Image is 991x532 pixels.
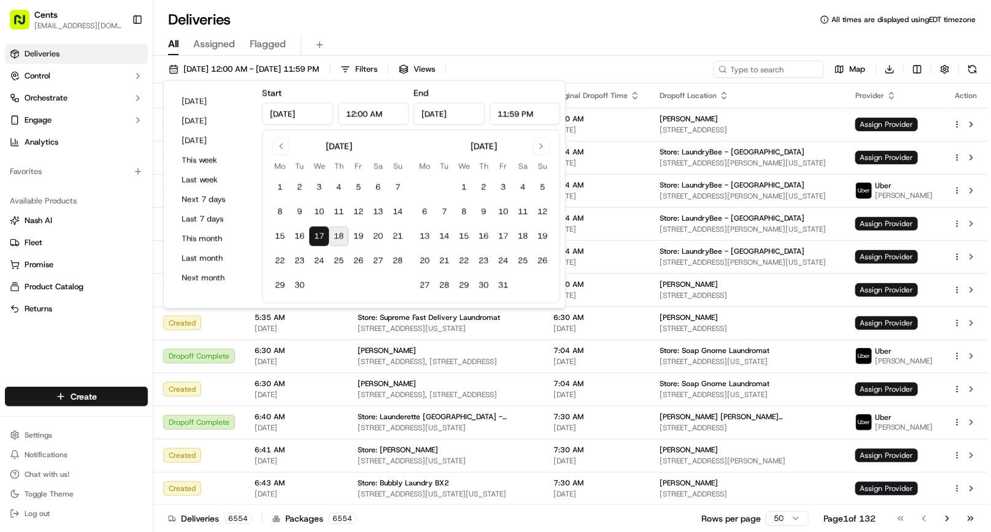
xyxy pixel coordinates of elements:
div: Available Products [5,191,148,211]
span: [DATE] [109,189,134,199]
button: 13 [368,202,388,222]
span: Store: Soap Gnome Laundromat [660,346,769,355]
span: [DATE] [553,357,640,367]
button: 31 [493,276,513,295]
input: Date [414,103,485,125]
span: Provider [855,91,884,101]
span: 5:44 AM [553,147,640,157]
div: 6554 [328,513,357,524]
span: Deliveries [25,48,60,59]
button: 23 [474,251,493,271]
div: Past conversations [12,159,82,169]
button: 6 [415,202,434,222]
span: [PERSON_NAME] [38,189,99,199]
button: Next month [176,270,250,287]
span: All [168,37,179,51]
span: [STREET_ADDRESS] [660,291,836,300]
span: [STREET_ADDRESS][US_STATE] [358,456,534,466]
button: This week [176,152,250,169]
span: [PERSON_NAME] [358,379,416,389]
div: Packages [272,512,357,525]
span: 6:30 AM [553,279,640,289]
th: Friday [493,160,513,173]
img: 1736555255976-a54dd68f-1ca7-489b-9aae-adbdc363a1c4 [12,116,34,139]
button: 12 [349,202,368,222]
button: 5 [349,178,368,197]
span: 6:41 AM [255,445,338,455]
button: 5 [533,178,552,197]
button: 28 [434,276,454,295]
button: 24 [309,251,329,271]
div: We're available if you need us! [55,129,169,139]
button: Orchestrate [5,88,148,108]
button: Fleet [5,233,148,253]
span: [PERSON_NAME] [660,445,718,455]
button: 13 [415,227,434,246]
span: 5:44 AM [553,213,640,223]
th: Monday [270,160,290,173]
span: [STREET_ADDRESS] [660,423,836,433]
span: Flagged [250,37,286,51]
span: 5:30 AM [553,114,640,124]
span: Map [849,64,865,75]
button: Toggle Theme [5,485,148,503]
span: Assign Provider [855,482,918,495]
span: [STREET_ADDRESS][PERSON_NAME][US_STATE] [660,191,836,201]
th: Monday [415,160,434,173]
button: 24 [493,251,513,271]
button: 1 [454,178,474,197]
span: [PERSON_NAME] [875,422,933,432]
span: [STREET_ADDRESS] [660,489,836,499]
button: Filters [335,61,383,78]
div: [DATE] [326,140,352,153]
span: Pylon [122,303,148,313]
span: Store: Soap Gnome Laundromat [660,379,769,389]
button: 7 [388,178,407,197]
span: [STREET_ADDRESS][PERSON_NAME][US_STATE] [660,224,836,234]
th: Saturday [368,160,388,173]
input: Date [262,103,333,125]
button: 2 [290,178,309,197]
button: Cents [34,9,58,21]
a: Powered byPylon [87,303,148,313]
button: Next 7 days [176,191,250,208]
span: Views [414,64,435,75]
span: [DATE] [553,257,640,267]
th: Friday [349,160,368,173]
span: [PERSON_NAME] [660,114,718,124]
button: Go to next month [533,138,550,155]
button: Start new chat [209,120,223,135]
span: Store: [PERSON_NAME] [358,445,438,455]
button: 9 [474,202,493,222]
button: 15 [270,227,290,246]
div: Action [953,91,979,101]
button: Product Catalog [5,277,148,297]
button: [EMAIL_ADDRESS][DOMAIN_NAME] [34,21,122,31]
button: 19 [349,227,368,246]
span: 5:44 AM [553,180,640,190]
button: 25 [329,251,349,271]
button: [DATE] [176,132,250,150]
button: Last week [176,172,250,189]
span: Control [25,70,50,82]
button: 26 [533,251,552,271]
div: 📗 [12,275,22,284]
button: 28 [388,251,407,271]
th: Thursday [329,160,349,173]
span: 6:30 AM [255,379,338,389]
a: 📗Knowledge Base [7,268,99,291]
img: 4920774857489_3d7f54699973ba98c624_72.jpg [26,116,48,139]
label: Start [262,88,282,99]
span: [PERSON_NAME] [875,191,933,200]
span: [PERSON_NAME] [358,346,416,355]
span: Notifications [25,450,67,460]
span: [STREET_ADDRESS][PERSON_NAME] [660,456,836,466]
th: Saturday [513,160,533,173]
a: Fleet [10,237,143,248]
button: 14 [434,227,454,246]
img: uber-new-logo.jpeg [856,414,872,430]
span: [DATE] [255,357,338,367]
span: Orchestrate [25,93,67,104]
span: [PERSON_NAME] [660,313,718,322]
button: Settings [5,427,148,444]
